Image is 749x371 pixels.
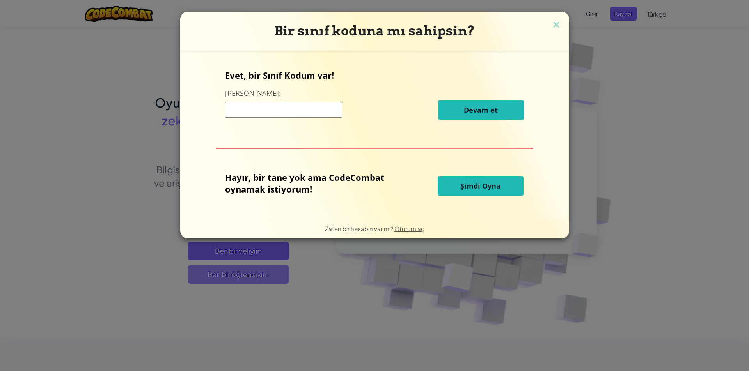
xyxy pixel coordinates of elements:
span: Zaten bir hesabın var mı? [325,225,394,232]
img: close icon [551,19,561,31]
span: Bir sınıf koduna mı sahipsin? [274,23,475,39]
button: Şimdi Oyna [438,176,524,196]
a: Oturum aç [394,225,424,232]
span: Devam et [464,105,498,115]
span: Şimdi Oyna [460,181,501,191]
button: Devam et [438,100,524,120]
p: Hayır, bir tane yok ama CodeCombat oynamak istiyorum! [225,171,398,195]
label: [PERSON_NAME]: [225,88,280,98]
p: Evet, bir Sınıf Kodum var! [225,69,524,81]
